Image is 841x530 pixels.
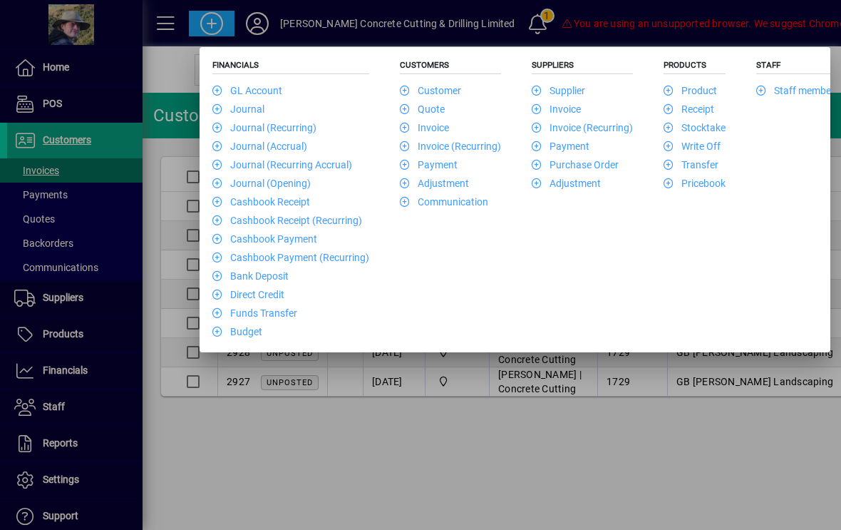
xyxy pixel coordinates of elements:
[664,159,718,170] a: Transfer
[532,60,633,74] h5: Suppliers
[212,270,289,282] a: Bank Deposit
[212,60,369,74] h5: Financials
[532,178,601,189] a: Adjustment
[400,103,445,115] a: Quote
[532,103,581,115] a: Invoice
[532,159,619,170] a: Purchase Order
[664,141,721,152] a: Write Off
[212,122,316,133] a: Journal (Recurring)
[212,85,282,96] a: GL Account
[212,307,297,319] a: Funds Transfer
[664,103,714,115] a: Receipt
[212,326,262,337] a: Budget
[212,196,310,208] a: Cashbook Receipt
[400,60,501,74] h5: Customers
[532,85,585,96] a: Supplier
[664,85,717,96] a: Product
[664,122,726,133] a: Stocktake
[212,215,362,226] a: Cashbook Receipt (Recurring)
[212,252,369,263] a: Cashbook Payment (Recurring)
[212,178,311,189] a: Journal (Opening)
[756,85,835,96] a: Staff member
[212,289,284,300] a: Direct Credit
[212,159,352,170] a: Journal (Recurring Accrual)
[400,85,461,96] a: Customer
[400,196,488,208] a: Communication
[756,60,835,74] h5: Staff
[400,141,501,152] a: Invoice (Recurring)
[400,178,469,189] a: Adjustment
[532,141,589,152] a: Payment
[212,233,317,245] a: Cashbook Payment
[532,122,633,133] a: Invoice (Recurring)
[212,103,264,115] a: Journal
[400,159,458,170] a: Payment
[664,178,726,189] a: Pricebook
[664,60,726,74] h5: Products
[400,122,449,133] a: Invoice
[212,141,307,152] a: Journal (Accrual)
